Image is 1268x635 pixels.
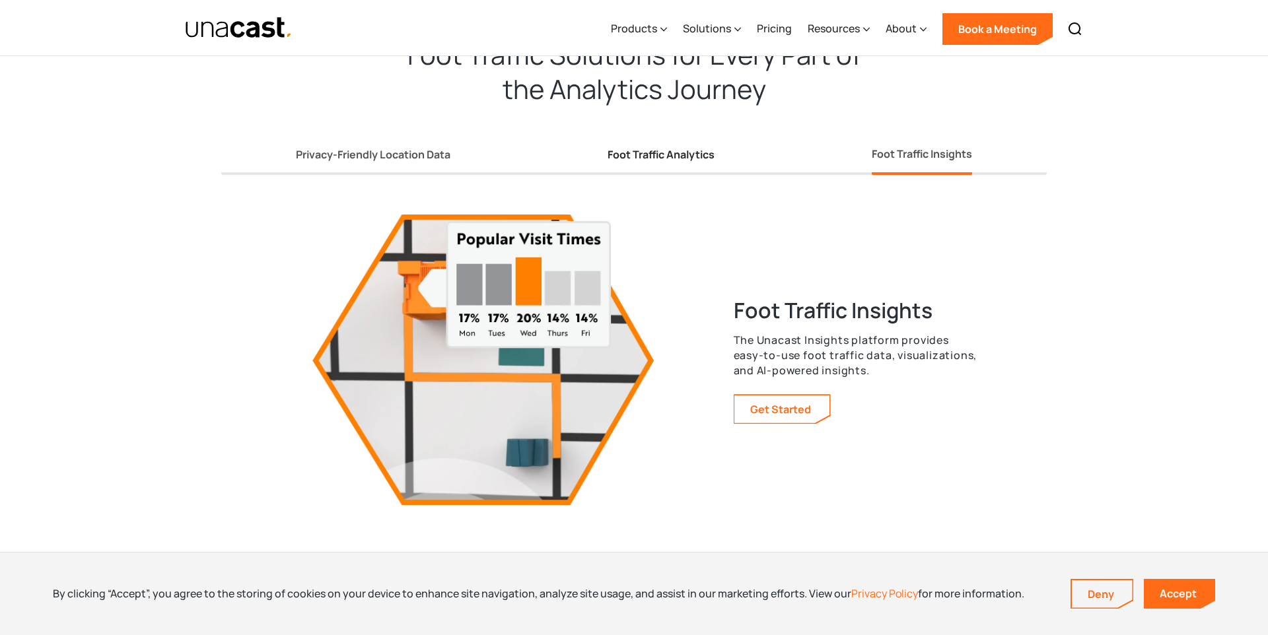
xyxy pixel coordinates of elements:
[611,2,667,56] div: Products
[1067,21,1083,37] img: Search icon
[611,20,657,36] div: Products
[683,20,731,36] div: Solutions
[757,2,792,56] a: Pricing
[1072,580,1133,608] a: Deny
[289,215,678,505] img: 3d visualization of city tile of the Foot Traffic Insights
[734,333,979,378] p: The Unacast Insights platform provides easy-to-use foot traffic data, visualizations, and AI-powe...
[1144,579,1215,609] a: Accept
[734,296,979,325] h3: Foot Traffic Insights
[296,148,450,162] div: Privacy-Friendly Location Data
[185,17,293,40] img: Unacast text logo
[942,13,1053,45] a: Book a Meeting
[53,586,1024,601] div: By clicking “Accept”, you agree to the storing of cookies on your device to enhance site navigati...
[808,20,860,36] div: Resources
[851,586,918,601] a: Privacy Policy
[185,17,293,40] a: home
[872,146,972,162] div: Foot Traffic Insights
[734,395,829,423] a: Learn more about our foot traffic insights platform
[683,2,741,56] div: Solutions
[886,2,927,56] div: About
[886,20,917,36] div: About
[608,148,715,162] div: Foot Traffic Analytics
[808,2,870,56] div: Resources
[370,22,898,106] h2: Foot Traffic Solutions for Every Part of the Analytics Journey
